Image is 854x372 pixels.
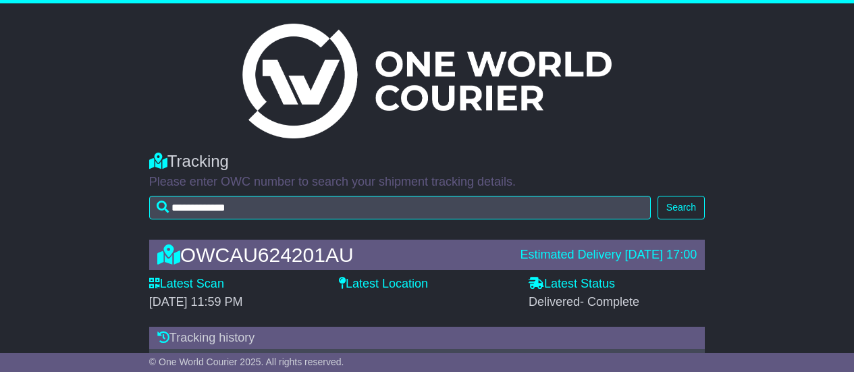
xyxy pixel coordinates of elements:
div: Estimated Delivery [DATE] 17:00 [520,248,697,263]
div: OWCAU624201AU [151,244,514,266]
span: - Complete [580,295,639,309]
div: Tracking [149,152,705,171]
span: © One World Courier 2025. All rights reserved. [149,356,344,367]
div: Tracking history [149,327,705,350]
p: Please enter OWC number to search your shipment tracking details. [149,175,705,190]
img: Light [242,24,611,138]
label: Latest Status [529,277,615,292]
button: Search [658,196,705,219]
span: [DATE] 11:59 PM [149,295,243,309]
span: Delivered [529,295,639,309]
label: Latest Scan [149,277,224,292]
label: Latest Location [339,277,428,292]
